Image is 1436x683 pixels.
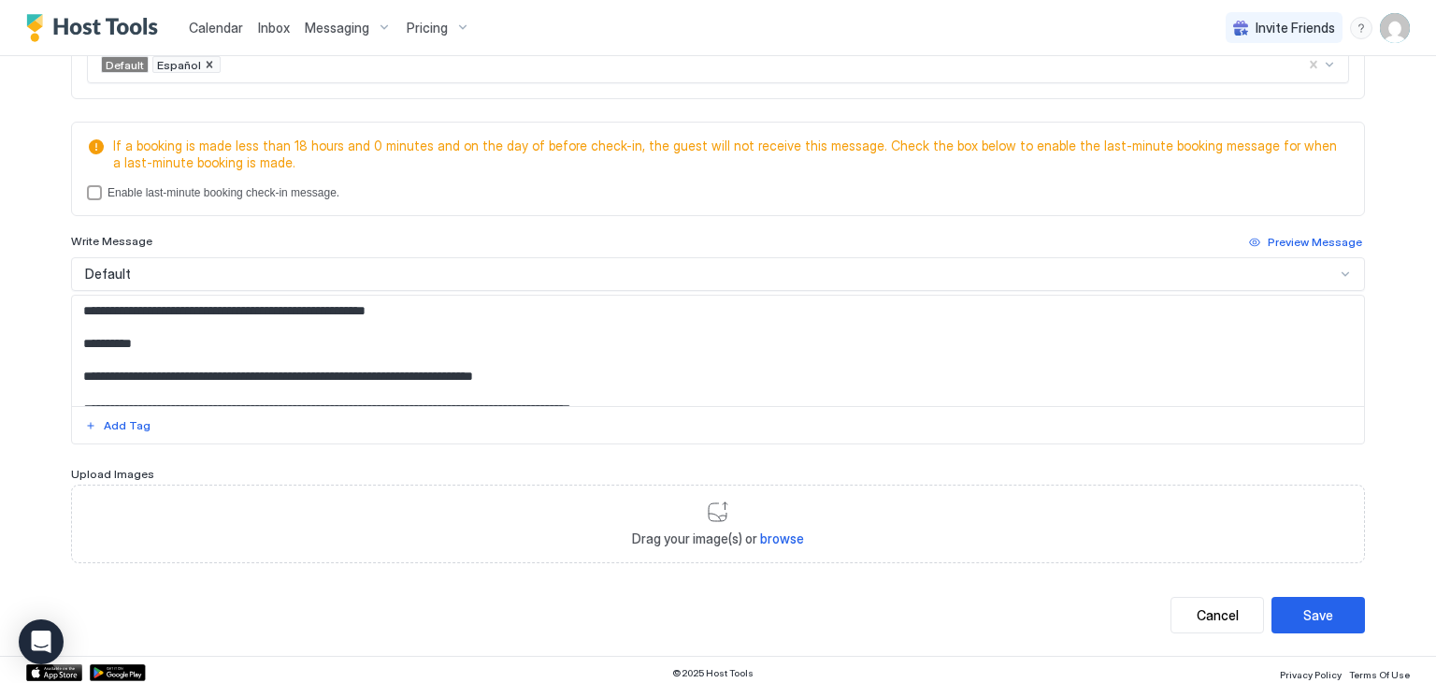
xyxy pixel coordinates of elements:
[258,20,290,36] span: Inbox
[26,664,82,681] a: App Store
[1349,669,1410,680] span: Terms Of Use
[71,467,154,481] span: Upload Images
[106,58,144,72] span: Default
[1349,663,1410,683] a: Terms Of Use
[90,664,146,681] a: Google Play Store
[407,20,448,36] span: Pricing
[1280,663,1342,683] a: Privacy Policy
[82,414,153,437] button: Add Tag
[1350,17,1372,39] div: menu
[108,186,339,199] div: Enable last-minute booking check-in message.
[1197,605,1239,625] div: Cancel
[85,266,131,283] span: Default
[1303,605,1333,625] div: Save
[87,185,1349,200] div: lastMinuteMessageEnabled
[26,14,166,42] a: Host Tools Logo
[189,20,243,36] span: Calendar
[258,18,290,37] a: Inbox
[1268,234,1362,251] div: Preview Message
[632,530,804,547] span: Drag your image(s) or
[1246,231,1365,254] button: Preview Message
[1280,669,1342,680] span: Privacy Policy
[1271,597,1365,633] button: Save
[19,619,64,664] div: Open Intercom Messenger
[72,296,1364,406] textarea: Input Field
[113,138,1342,170] span: If a booking is made less than 18 hours and 0 minutes and on the day of before check-in, the gues...
[71,234,152,248] span: Write Message
[305,20,369,36] span: Messaging
[1170,597,1264,633] button: Cancel
[760,530,804,546] span: browse
[1256,20,1335,36] span: Invite Friends
[1380,13,1410,43] div: User profile
[189,18,243,37] a: Calendar
[104,417,151,434] div: Add Tag
[157,58,201,72] span: Español
[203,57,216,72] div: Remove Español
[672,667,754,679] span: © 2025 Host Tools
